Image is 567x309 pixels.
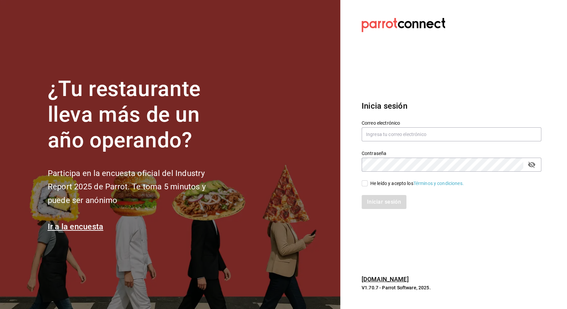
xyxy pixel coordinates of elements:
[48,76,228,153] h1: ¿Tu restaurante lleva más de un año operando?
[362,127,541,141] input: Ingresa tu correo electrónico
[362,100,541,112] h3: Inicia sesión
[362,284,541,291] p: V1.70.7 - Parrot Software, 2025.
[362,121,541,125] label: Correo electrónico
[362,276,409,283] a: [DOMAIN_NAME]
[413,181,464,186] a: Términos y condiciones.
[362,151,541,156] label: Contraseña
[526,159,537,170] button: passwordField
[48,167,228,207] h2: Participa en la encuesta oficial del Industry Report 2025 de Parrot. Te toma 5 minutos y puede se...
[48,222,104,231] a: Ir a la encuesta
[370,180,464,187] div: He leído y acepto los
